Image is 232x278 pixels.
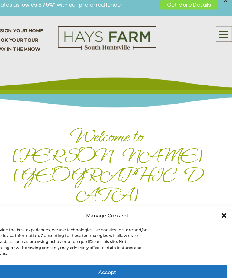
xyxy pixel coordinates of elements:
[71,47,161,53] a: hays farm homes huntsville development
[220,2,229,11] span: X
[11,48,55,54] a: STAY IN THE KNOW
[15,8,162,13] p: Rates as low as 5.75%* with our preferred lender
[11,40,53,45] a: BOOK YOUR TOUR
[23,122,209,196] h1: Welcome to [PERSON_NAME][GEOGRAPHIC_DATA]
[119,265,153,273] a: Privacy Statement
[79,265,116,273] a: Opt-out preferences
[11,31,57,37] a: DESIGN YOUR HOME
[71,30,161,52] img: Logo
[6,214,152,241] div: To provide the best experiences, we use technologies like cookies to store and/or access device i...
[165,6,217,15] a: Get More Details
[220,200,226,206] div: Close dialog
[97,199,136,208] div: Manage Consent
[6,248,226,262] button: Accept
